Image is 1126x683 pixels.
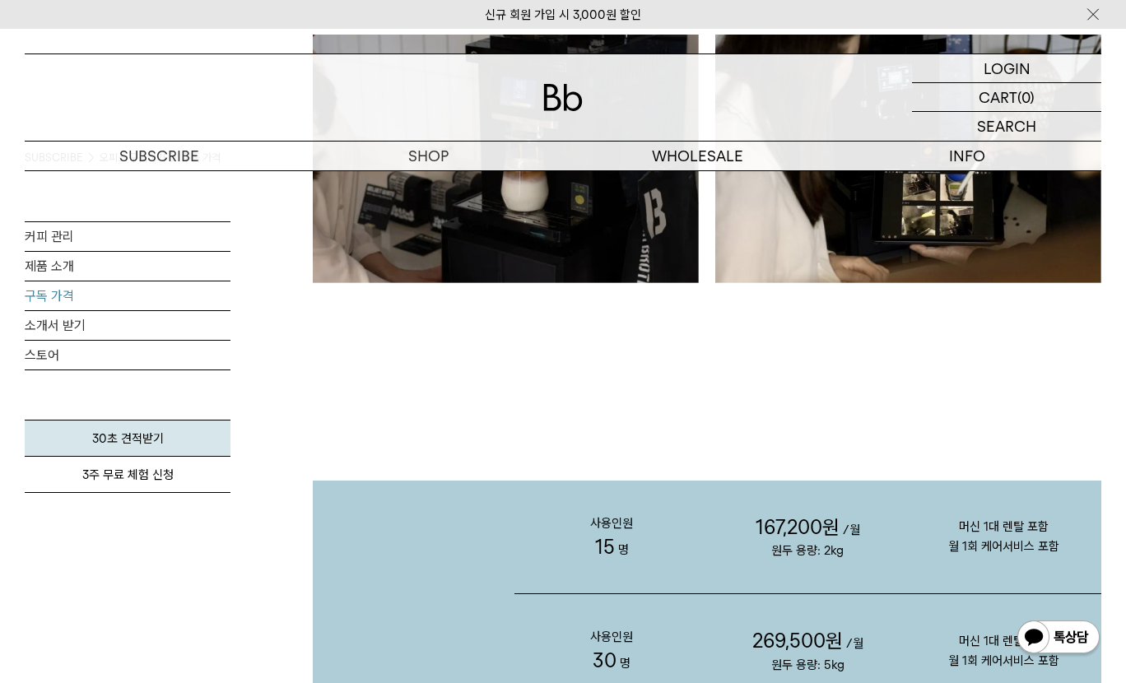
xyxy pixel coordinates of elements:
[843,523,860,537] span: /월
[620,656,630,671] span: 명
[771,543,844,558] span: 원두 용량: 2kg
[25,222,230,251] a: 커피 관리
[25,420,230,457] a: 30초 견적받기
[912,83,1101,112] a: CART (0)
[590,516,633,531] span: 사용인원
[771,657,844,672] span: 원두 용량: 5kg
[25,281,230,310] a: 구독 가격
[25,457,230,493] a: 3주 무료 체험 신청
[25,252,230,281] a: 제품 소개
[979,83,1017,111] p: CART
[905,484,1101,589] p: 머신 1대 렌탈 포함 월 1회 케어서비스 포함
[752,629,843,653] span: 269,500원
[832,142,1101,170] p: INFO
[593,648,617,672] span: 30
[294,142,563,170] a: SHOP
[25,142,294,170] a: SUBSCRIBE
[984,54,1031,82] p: LOGIN
[590,630,633,644] span: 사용인원
[543,84,583,111] img: 로고
[595,535,615,559] span: 15
[756,515,840,539] span: 167,200원
[563,142,832,170] p: WHOLESALE
[1017,83,1035,111] p: (0)
[25,311,230,340] a: 소개서 받기
[912,54,1101,83] a: LOGIN
[977,112,1036,141] p: SEARCH
[1016,619,1101,658] img: 카카오톡 채널 1:1 채팅 버튼
[846,636,863,651] span: /월
[25,341,230,369] a: 스토어
[485,7,641,22] a: 신규 회원 가입 시 3,000원 할인
[618,542,629,557] span: 명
